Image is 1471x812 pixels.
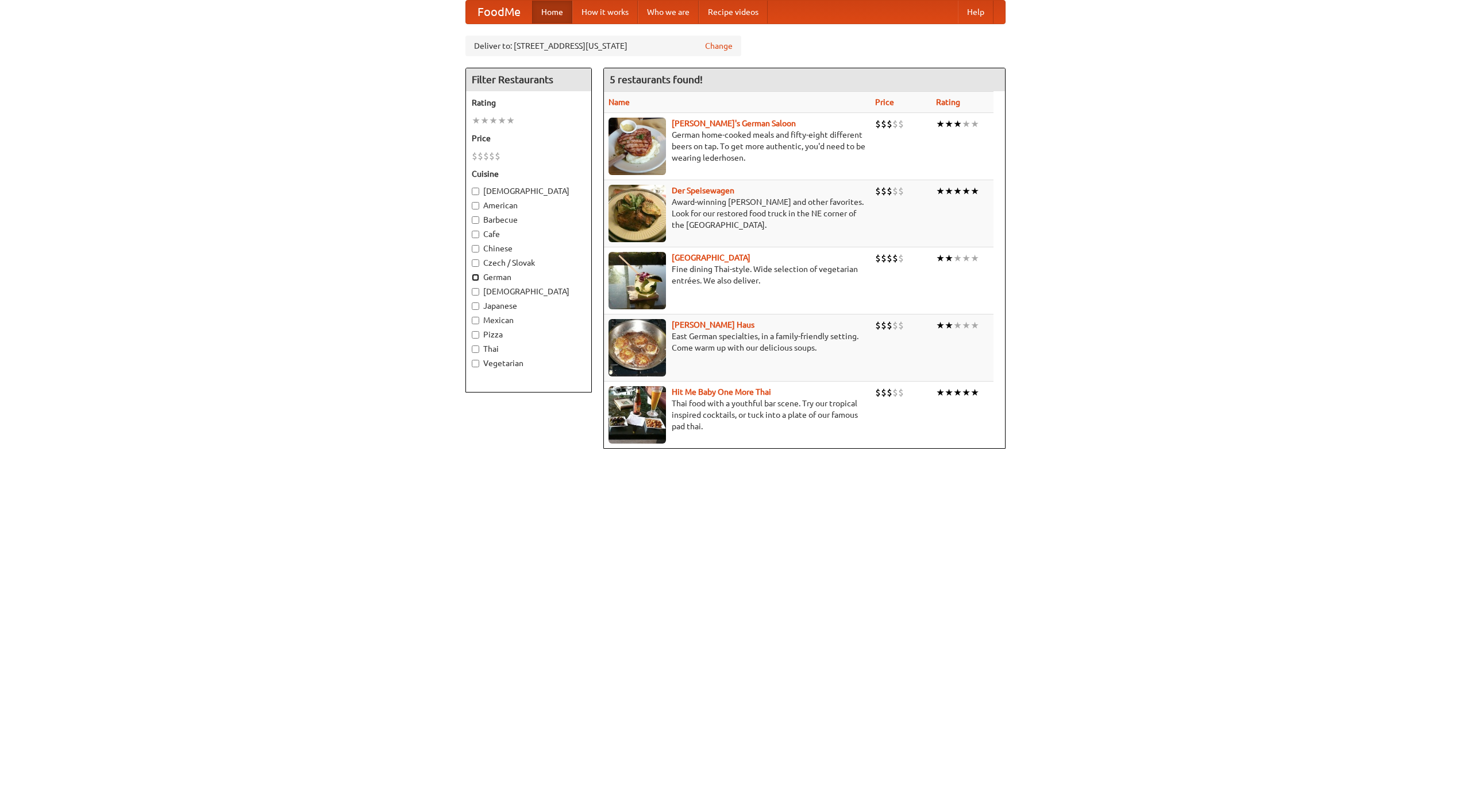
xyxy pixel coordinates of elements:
li: ★ [506,114,515,127]
li: ★ [498,114,506,127]
input: Japanese [472,302,479,310]
h4: Filter Restaurants [466,68,591,91]
a: Who we are [638,1,699,24]
input: Chinese [472,245,479,252]
li: $ [892,185,898,197]
input: Thai [472,345,479,353]
li: ★ [472,114,480,127]
input: Mexican [472,317,479,324]
label: [DEMOGRAPHIC_DATA] [472,185,586,197]
a: Price [875,98,894,107]
label: Vegetarian [472,358,586,369]
img: esthers.jpg [609,118,666,175]
a: [GEOGRAPHIC_DATA] [672,253,750,262]
label: American [472,200,586,211]
p: Award-winning [PERSON_NAME] and other favorites. Look for our restored food truck in the NE corne... [609,196,866,231]
li: $ [875,386,881,399]
label: Pizza [472,329,586,340]
a: Hit Me Baby One More Thai [672,387,771,397]
img: kohlhaus.jpg [609,319,666,376]
b: [PERSON_NAME] Haus [672,320,754,329]
ng-pluralize: 5 restaurants found! [610,74,703,85]
label: Mexican [472,314,586,326]
div: Deliver to: [STREET_ADDRESS][US_STATE] [465,36,741,56]
a: FoodMe [466,1,532,24]
li: $ [881,118,887,130]
li: ★ [936,118,945,130]
li: $ [898,118,904,130]
li: ★ [953,319,962,332]
h5: Price [472,133,586,144]
a: Name [609,98,630,107]
li: ★ [971,252,979,265]
input: Cafe [472,231,479,238]
li: $ [898,386,904,399]
li: $ [875,185,881,197]
li: $ [887,118,892,130]
li: ★ [945,118,953,130]
img: satay.jpg [609,252,666,309]
li: $ [892,386,898,399]
label: Cafe [472,228,586,240]
h5: Rating [472,97,586,108]
p: East German specialties, in a family-friendly setting. Come warm up with our delicious soups. [609,331,866,353]
p: Thai food with a youthful bar scene. Try our tropical inspired cocktails, or tuck into a plate of... [609,398,866,432]
li: ★ [945,252,953,265]
li: $ [892,252,898,265]
li: ★ [936,386,945,399]
input: Barbecue [472,216,479,224]
label: [DEMOGRAPHIC_DATA] [472,286,586,297]
li: $ [898,252,904,265]
li: ★ [945,319,953,332]
li: ★ [936,252,945,265]
li: ★ [953,185,962,197]
label: Thai [472,343,586,355]
li: $ [887,386,892,399]
a: Rating [936,98,960,107]
a: How it works [572,1,638,24]
li: $ [483,150,489,162]
li: ★ [953,386,962,399]
li: ★ [953,252,962,265]
li: ★ [971,319,979,332]
li: ★ [962,252,971,265]
a: [PERSON_NAME]'s German Saloon [672,119,796,128]
li: $ [881,319,887,332]
li: ★ [480,114,489,127]
li: $ [875,118,881,130]
li: ★ [953,118,962,130]
li: $ [881,252,887,265]
a: Home [532,1,572,24]
li: $ [887,185,892,197]
li: $ [881,386,887,399]
li: $ [875,252,881,265]
label: Czech / Slovak [472,257,586,269]
li: $ [875,319,881,332]
li: ★ [971,386,979,399]
li: $ [887,319,892,332]
label: German [472,271,586,283]
li: $ [489,150,495,162]
a: Der Speisewagen [672,186,734,195]
li: ★ [962,319,971,332]
input: [DEMOGRAPHIC_DATA] [472,288,479,296]
input: [DEMOGRAPHIC_DATA] [472,188,479,195]
a: Help [958,1,993,24]
h5: Cuisine [472,168,586,180]
input: Pizza [472,331,479,339]
a: Recipe videos [699,1,768,24]
img: speisewagen.jpg [609,185,666,242]
label: Chinese [472,243,586,254]
li: ★ [945,185,953,197]
input: American [472,202,479,209]
input: Czech / Slovak [472,259,479,267]
li: ★ [962,185,971,197]
li: $ [898,319,904,332]
label: Japanese [472,300,586,312]
label: Barbecue [472,214,586,226]
li: ★ [962,118,971,130]
li: ★ [971,185,979,197]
